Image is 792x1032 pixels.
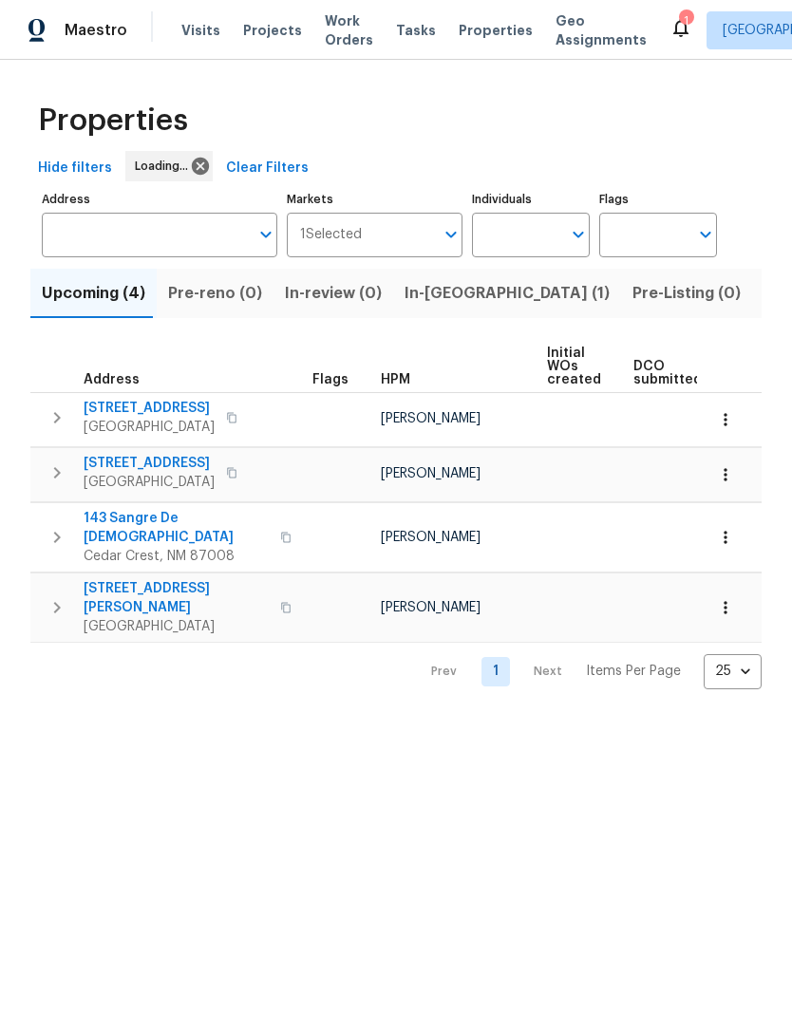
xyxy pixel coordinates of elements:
button: Open [438,221,464,248]
button: Hide filters [30,151,120,186]
span: Properties [38,111,188,130]
span: In-[GEOGRAPHIC_DATA] (1) [405,280,610,307]
label: Individuals [472,194,590,205]
span: [STREET_ADDRESS] [84,454,215,473]
button: Open [565,221,592,248]
p: Items Per Page [586,662,681,681]
button: Clear Filters [218,151,316,186]
span: [PERSON_NAME] [381,412,481,425]
span: [STREET_ADDRESS] [84,399,215,418]
span: In-review (0) [285,280,382,307]
span: Cedar Crest, NM 87008 [84,547,269,566]
span: 1 Selected [300,227,362,243]
span: Clear Filters [226,157,309,180]
label: Address [42,194,277,205]
span: Initial WOs created [547,347,601,386]
nav: Pagination Navigation [413,654,762,689]
span: Flags [312,373,349,386]
span: Visits [181,21,220,40]
span: [PERSON_NAME] [381,531,481,544]
span: DCO submitted [633,360,702,386]
span: [GEOGRAPHIC_DATA] [84,418,215,437]
span: 143 Sangre De [DEMOGRAPHIC_DATA] [84,509,269,547]
span: Address [84,373,140,386]
span: [GEOGRAPHIC_DATA] [84,473,215,492]
span: Upcoming (4) [42,280,145,307]
span: [STREET_ADDRESS][PERSON_NAME] [84,579,269,617]
span: HPM [381,373,410,386]
span: Hide filters [38,157,112,180]
span: [PERSON_NAME] [381,467,481,480]
div: 1 [679,11,692,30]
span: Maestro [65,21,127,40]
span: Properties [459,21,533,40]
span: [GEOGRAPHIC_DATA] [84,617,269,636]
span: [PERSON_NAME] [381,601,481,614]
button: Open [692,221,719,248]
div: 25 [704,647,762,696]
button: Open [253,221,279,248]
span: Loading... [135,157,196,176]
a: Goto page 1 [481,657,510,686]
span: Work Orders [325,11,373,49]
span: Pre-Listing (0) [632,280,741,307]
span: Projects [243,21,302,40]
span: Pre-reno (0) [168,280,262,307]
span: Geo Assignments [556,11,647,49]
div: Loading... [125,151,213,181]
span: Tasks [396,24,436,37]
label: Markets [287,194,463,205]
label: Flags [599,194,717,205]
